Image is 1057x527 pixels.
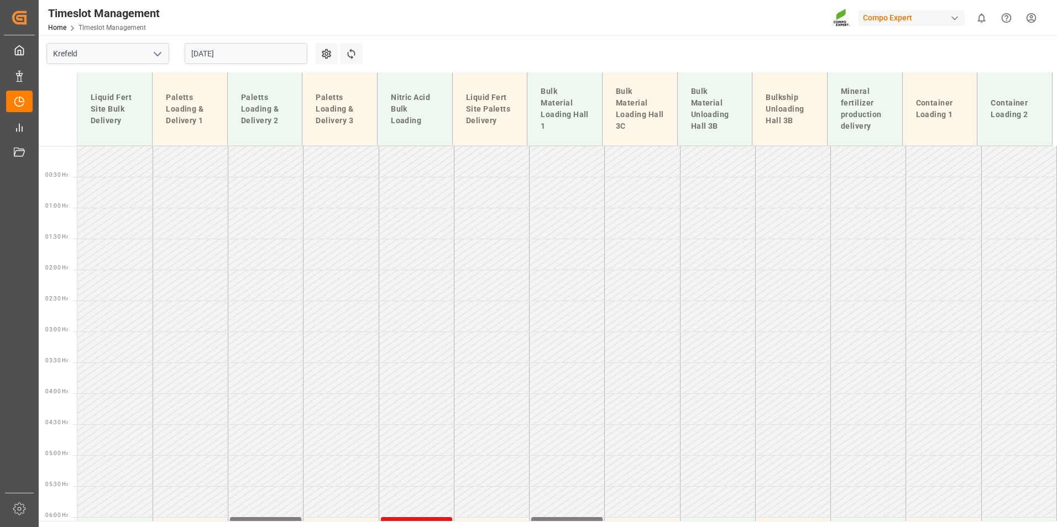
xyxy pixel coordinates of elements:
span: 04:30 Hr [45,419,68,425]
div: Paletts Loading & Delivery 1 [161,87,218,131]
div: Paletts Loading & Delivery 3 [311,87,368,131]
button: Help Center [994,6,1019,30]
span: 04:00 Hr [45,388,68,394]
span: 05:30 Hr [45,481,68,487]
button: show 0 new notifications [969,6,994,30]
div: Bulk Material Unloading Hall 3B [687,81,744,136]
span: 03:30 Hr [45,357,68,363]
button: open menu [149,45,165,62]
a: Home [48,24,66,31]
div: Timeslot Management [48,5,160,22]
span: 05:00 Hr [45,450,68,456]
div: Container Loading 1 [912,93,969,125]
div: Bulkship Unloading Hall 3B [761,87,818,131]
div: Liquid Fert Site Bulk Delivery [86,87,143,131]
div: Container Loading 2 [986,93,1043,125]
div: Liquid Fert Site Paletts Delivery [462,87,519,131]
div: Compo Expert [859,10,965,26]
span: 00:30 Hr [45,172,68,178]
span: 02:30 Hr [45,296,68,302]
span: 01:30 Hr [45,234,68,240]
img: Screenshot%202023-09-29%20at%2010.02.21.png_1712312052.png [833,8,851,28]
div: Paletts Loading & Delivery 2 [237,87,294,131]
input: Type to search/select [46,43,169,64]
div: Mineral fertilizer production delivery [836,81,893,136]
button: Compo Expert [859,7,969,28]
div: Bulk Material Loading Hall 3C [611,81,668,136]
span: 03:00 Hr [45,326,68,333]
span: 02:00 Hr [45,265,68,271]
div: Bulk Material Loading Hall 1 [536,81,593,136]
span: 06:00 Hr [45,512,68,518]
input: DD.MM.YYYY [185,43,307,64]
div: Nitric Acid Bulk Loading [386,87,443,131]
span: 01:00 Hr [45,203,68,209]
